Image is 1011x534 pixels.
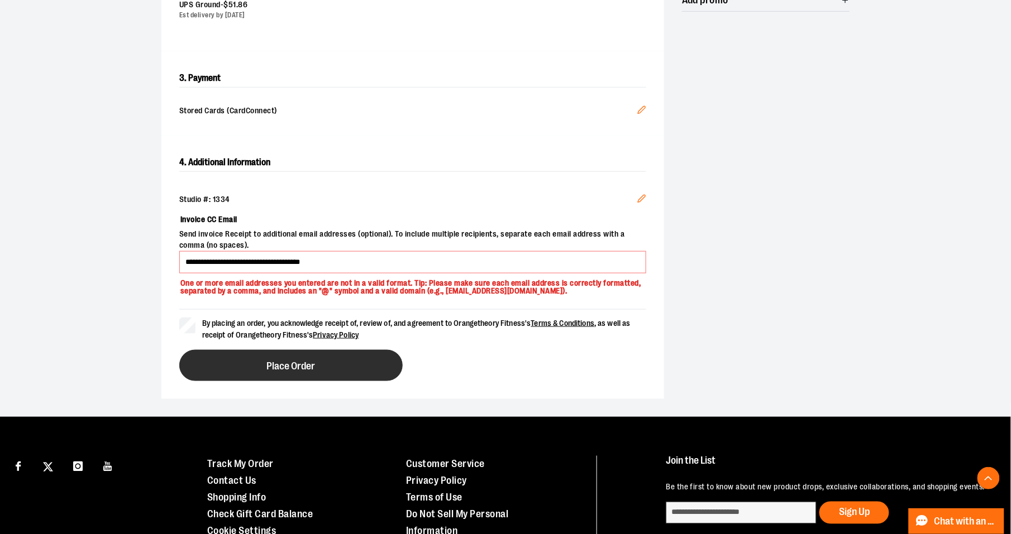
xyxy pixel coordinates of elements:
[8,456,28,475] a: Visit our Facebook page
[179,105,637,118] span: Stored Cards (CardConnect)
[406,475,467,487] a: Privacy Policy
[179,194,646,205] div: Studio #: 1334
[179,11,637,20] div: Est delivery by [DATE]
[313,330,359,339] a: Privacy Policy
[98,456,118,475] a: Visit our Youtube page
[977,467,1000,489] button: Back To Top
[406,492,462,503] a: Terms of Use
[179,350,403,381] button: Place Order
[207,509,313,520] a: Check Gift Card Balance
[839,507,870,518] span: Sign Up
[202,319,631,339] span: By placing an order, you acknowledge receipt of, review of, and agreement to Orangetheory Fitness...
[666,482,986,493] p: Be the first to know about new product drops, exclusive collaborations, and shopping events!
[531,319,595,328] a: Terms & Conditions
[179,229,646,251] span: Send invoice Receipt to additional email addresses (optional). To include multiple recipients, se...
[666,502,817,524] input: enter email
[207,459,274,470] a: Track My Order
[179,210,646,229] label: Invoice CC Email
[628,185,655,215] button: Edit
[207,475,256,487] a: Contact Us
[666,456,986,477] h4: Join the List
[179,69,646,88] h2: 3. Payment
[267,361,316,372] span: Place Order
[406,459,485,470] a: Customer Service
[909,508,1005,534] button: Chat with an Expert
[207,492,266,503] a: Shopping Info
[179,317,195,334] input: By placing an order, you acknowledge receipt of, review of, and agreement to Orangetheory Fitness...
[43,462,53,472] img: Twitter
[179,153,646,172] h2: 4. Additional Information
[819,502,889,524] button: Sign Up
[179,273,646,296] p: One or more email addresses you entered are not in a valid format. Tip: Please make sure each ema...
[628,97,655,127] button: Edit
[68,456,88,475] a: Visit our Instagram page
[934,516,998,527] span: Chat with an Expert
[39,456,58,475] a: Visit our X page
